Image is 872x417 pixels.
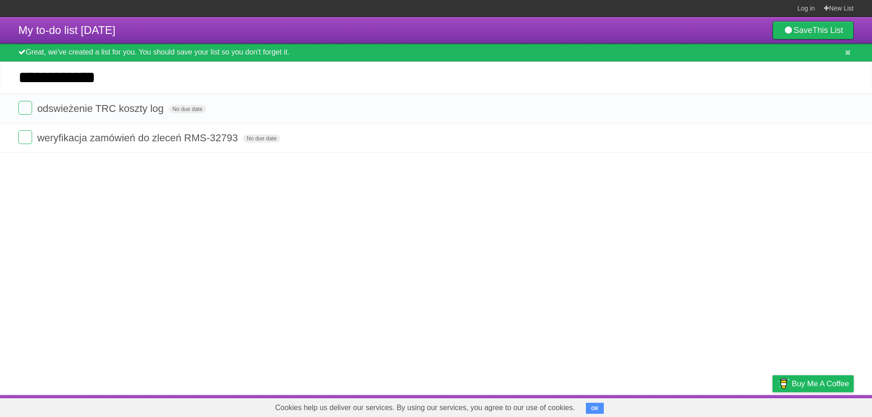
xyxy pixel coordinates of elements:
[651,397,670,415] a: About
[812,26,843,35] b: This List
[586,403,604,414] button: OK
[266,399,584,417] span: Cookies help us deliver our services. By using our services, you agree to our use of cookies.
[18,101,32,115] label: Done
[729,397,750,415] a: Terms
[773,21,854,39] a: SaveThis List
[796,397,854,415] a: Suggest a feature
[243,134,280,143] span: No due date
[37,103,166,114] span: odswieżenie TRC koszty log
[37,132,240,144] span: weryfikacja zamówień do zleceń RMS-32793
[777,376,789,391] img: Buy me a coffee
[773,375,854,392] a: Buy me a coffee
[169,105,206,113] span: No due date
[18,130,32,144] label: Done
[681,397,718,415] a: Developers
[761,397,784,415] a: Privacy
[792,376,849,392] span: Buy me a coffee
[18,24,116,36] span: My to-do list [DATE]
